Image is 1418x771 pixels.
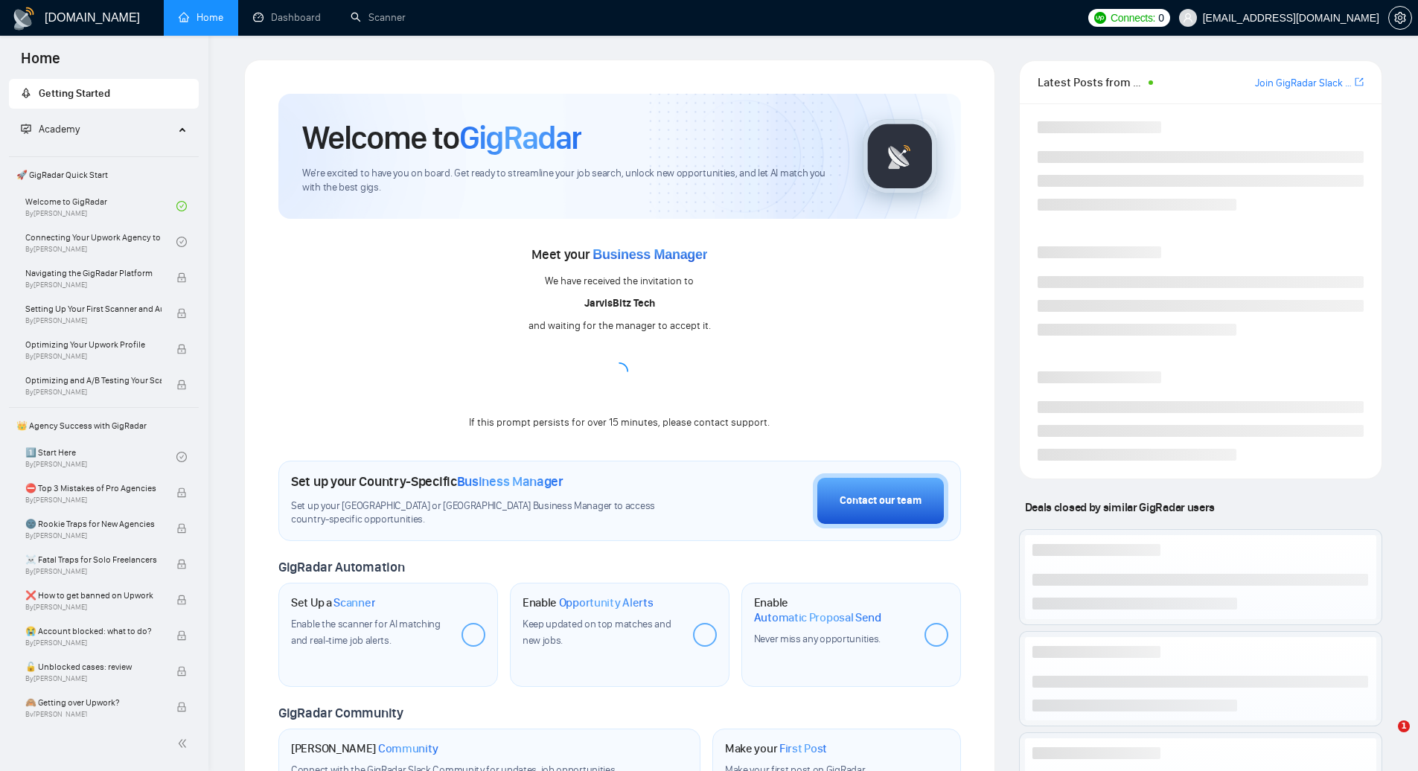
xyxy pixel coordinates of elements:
span: lock [176,630,187,641]
span: lock [176,595,187,605]
span: rocket [21,88,31,98]
button: Contact our team [813,473,948,528]
div: We have received the invitation to [545,273,694,289]
span: export [1355,76,1364,88]
span: Community [378,741,438,756]
a: homeHome [179,11,223,24]
h1: Set up your Country-Specific [291,473,563,490]
span: ⛔ Top 3 Mistakes of Pro Agencies [25,481,162,496]
span: setting [1389,12,1411,24]
span: Latest Posts from the GigRadar Community [1038,73,1144,92]
span: 🚀 GigRadar Quick Start [10,160,197,190]
span: Keep updated on top matches and new jobs. [523,618,671,647]
span: loading [607,359,632,384]
h1: Set Up a [291,595,375,610]
span: 👑 Agency Success with GigRadar [10,411,197,441]
span: 🌚 Rookie Traps for New Agencies [25,516,162,531]
span: Meet your [531,246,707,263]
span: Optimizing and A/B Testing Your Scanner for Better Results [25,373,162,388]
span: lock [176,272,187,283]
span: lock [176,559,187,569]
h1: Welcome to [302,118,581,158]
span: We're excited to have you on board. Get ready to streamline your job search, unlock new opportuni... [302,167,839,195]
li: Getting Started [9,79,199,109]
span: By [PERSON_NAME] [25,603,162,612]
img: gigradar-logo.png [863,119,937,193]
span: GigRadar Community [278,705,403,721]
span: lock [176,308,187,319]
div: If this prompt persists for over 15 minutes, please contact support. [469,415,770,431]
span: lock [176,344,187,354]
a: searchScanner [351,11,406,24]
span: 😭 Account blocked: what to do? [25,624,162,639]
iframe: Intercom live chat [1367,720,1403,756]
a: Connecting Your Upwork Agency to GigRadarBy[PERSON_NAME] [25,225,176,258]
span: 1 [1398,720,1410,732]
span: 0 [1158,10,1164,26]
span: check-circle [176,452,187,462]
span: By [PERSON_NAME] [25,352,162,361]
span: Opportunity Alerts [559,595,654,610]
img: logo [12,7,36,31]
span: GigRadar Automation [278,559,404,575]
span: Setting Up Your First Scanner and Auto-Bidder [25,301,162,316]
span: First Post [779,741,827,756]
h1: Enable [523,595,654,610]
span: lock [176,702,187,712]
span: By [PERSON_NAME] [25,316,162,325]
span: Business Manager [457,473,563,490]
span: By [PERSON_NAME] [25,531,162,540]
a: 1️⃣ Start HereBy[PERSON_NAME] [25,441,176,473]
span: By [PERSON_NAME] [25,388,162,397]
span: 🔓 Unblocked cases: review [25,659,162,674]
span: Optimizing Your Upwork Profile [25,337,162,352]
span: Getting Started [39,87,110,100]
button: setting [1388,6,1412,30]
a: Welcome to GigRadarBy[PERSON_NAME] [25,190,176,223]
span: Deals closed by similar GigRadar users [1019,494,1221,520]
span: By [PERSON_NAME] [25,281,162,289]
h1: Make your [725,741,827,756]
span: lock [176,523,187,534]
b: JarvisBitz Tech [584,297,655,310]
span: ☠️ Fatal Traps for Solo Freelancers [25,552,162,567]
span: Business Manager [593,247,707,262]
span: lock [176,666,187,676]
span: Scanner [333,595,375,610]
span: Never miss any opportunities. [754,633,881,645]
span: double-left [177,736,192,751]
img: upwork-logo.png [1094,12,1106,24]
div: Contact our team [840,493,922,509]
a: dashboardDashboard [253,11,321,24]
span: Connects: [1111,10,1155,26]
span: lock [176,380,187,390]
span: Automatic Proposal Send [754,610,881,625]
span: GigRadar [459,118,581,158]
span: user [1183,13,1193,23]
span: ❌ How to get banned on Upwork [25,588,162,603]
span: 🙈 Getting over Upwork? [25,695,162,710]
a: Join GigRadar Slack Community [1255,75,1352,92]
span: lock [176,487,187,498]
span: Set up your [GEOGRAPHIC_DATA] or [GEOGRAPHIC_DATA] Business Manager to access country-specific op... [291,499,686,528]
span: fund-projection-screen [21,124,31,134]
span: By [PERSON_NAME] [25,674,162,683]
span: Home [9,48,72,79]
span: Navigating the GigRadar Platform [25,266,162,281]
span: By [PERSON_NAME] [25,496,162,505]
span: check-circle [176,237,187,247]
a: export [1355,75,1364,89]
span: check-circle [176,201,187,211]
a: setting [1388,12,1412,24]
h1: [PERSON_NAME] [291,741,438,756]
span: By [PERSON_NAME] [25,567,162,576]
span: By [PERSON_NAME] [25,710,162,719]
h1: Enable [754,595,913,624]
span: By [PERSON_NAME] [25,639,162,647]
div: and waiting for the manager to accept it. [528,318,711,334]
span: Academy [39,123,80,135]
span: Academy [21,123,80,135]
span: Enable the scanner for AI matching and real-time job alerts. [291,618,441,647]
